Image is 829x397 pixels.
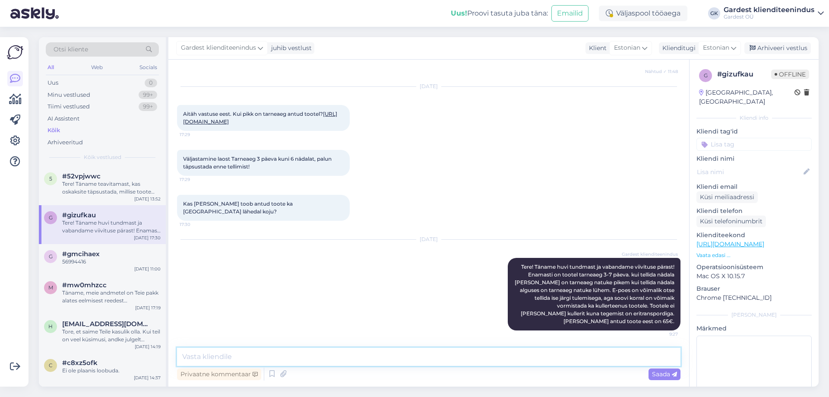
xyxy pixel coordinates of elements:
[138,62,159,73] div: Socials
[134,266,161,272] div: [DATE] 11:00
[724,6,814,13] div: Gardest klienditeenindus
[696,324,812,333] p: Märkmed
[268,44,312,53] div: juhib vestlust
[696,284,812,293] p: Brauser
[515,264,676,324] span: Tere! Täname huvi tundmast ja vabandame viivituse pärast! Enamasti on tootel tarneaeg 3-7 päeva. ...
[62,289,161,305] div: Täname, meie andmetel on Teie pakk alates eelmisest reedest pakiautomaadis ootel. Palun edastage ...
[696,251,812,259] p: Vaata edasi ...
[181,43,256,53] span: Gardest klienditeenindus
[47,114,79,123] div: AI Assistent
[62,320,152,328] span: helenlahesaare@gmail.com
[696,293,812,302] p: Chrome [TECHNICAL_ID]
[47,79,58,87] div: Uus
[697,167,802,177] input: Lisa nimi
[614,43,640,53] span: Estonian
[703,43,729,53] span: Estonian
[699,88,794,106] div: [GEOGRAPHIC_DATA], [GEOGRAPHIC_DATA]
[47,91,90,99] div: Minu vestlused
[451,9,467,17] b: Uus!
[62,172,101,180] span: #52vpjwwc
[704,72,708,79] span: g
[145,79,157,87] div: 0
[47,126,60,135] div: Kõik
[62,328,161,343] div: Tore, et saime Teile kasulik olla. Kui teil on veel küsimusi, andke julgelt [PERSON_NAME] aitame ...
[724,6,824,20] a: Gardest klienditeenindusGardest OÜ
[708,7,720,19] div: GK
[744,42,811,54] div: Arhiveeri vestlus
[62,367,161,375] div: Ei ole plaanis loobuda.
[134,196,161,202] div: [DATE] 13:52
[645,68,678,75] span: Nähtud ✓ 11:48
[652,370,677,378] span: Saada
[180,221,212,228] span: 17:30
[696,191,758,203] div: Küsi meiliaadressi
[89,62,104,73] div: Web
[696,240,764,248] a: [URL][DOMAIN_NAME]
[49,214,53,221] span: g
[62,211,96,219] span: #gizufkau
[49,175,52,182] span: 5
[696,182,812,191] p: Kliendi email
[135,305,161,311] div: [DATE] 17:19
[49,362,53,368] span: c
[180,176,212,183] span: 17:29
[177,235,680,243] div: [DATE]
[62,219,161,235] div: Tere! Täname huvi tundmast ja vabandame viivituse pärast! Enamasti on tootel tarneaeg 3-7 päeva. ...
[645,331,678,337] span: 9:27
[696,216,766,227] div: Küsi telefoninumbrit
[551,5,589,22] button: Emailid
[696,311,812,319] div: [PERSON_NAME]
[696,263,812,272] p: Operatsioonisüsteem
[599,6,687,21] div: Väljaspool tööaega
[696,127,812,136] p: Kliendi tag'id
[7,44,23,60] img: Askly Logo
[48,284,53,291] span: m
[49,253,53,260] span: g
[177,368,261,380] div: Privaatne kommentaar
[585,44,607,53] div: Klient
[451,8,548,19] div: Proovi tasuta juba täna:
[62,258,161,266] div: 56994416
[47,138,83,147] div: Arhiveeritud
[659,44,696,53] div: Klienditugi
[180,131,212,138] span: 17:29
[48,323,53,330] span: h
[696,206,812,216] p: Kliendi telefon
[62,250,100,258] span: #gmcihaex
[177,83,680,90] div: [DATE]
[139,91,157,99] div: 99+
[84,153,121,161] span: Kõik vestlused
[771,70,809,79] span: Offline
[717,69,771,79] div: # gizufkau
[724,13,814,20] div: Gardest OÜ
[135,343,161,350] div: [DATE] 14:19
[139,102,157,111] div: 99+
[46,62,56,73] div: All
[622,251,678,257] span: Gardest klienditeenindus
[696,272,812,281] p: Mac OS X 10.15.7
[183,200,294,215] span: Kas [PERSON_NAME] toob antud toote ka [GEOGRAPHIC_DATA] lähedal koju?
[696,138,812,151] input: Lisa tag
[134,375,161,381] div: [DATE] 14:37
[47,102,90,111] div: Tiimi vestlused
[54,45,88,54] span: Otsi kliente
[62,180,161,196] div: Tere! Täname teavitamast, kas oskaksite täpsustada, millise toote otsingul Teil kuvab nii.
[62,359,98,367] span: #c8xz5ofk
[183,156,333,170] span: Väljastamine laost Tarneaeg 3 päeva kuni 6 nädalat, palun täpsustada enne tellimist!
[696,231,812,240] p: Klienditeekond
[62,281,107,289] span: #mw0mhzcc
[696,154,812,163] p: Kliendi nimi
[696,114,812,122] div: Kliendi info
[134,235,161,241] div: [DATE] 17:30
[183,111,337,125] span: Aitäh vastuse eest. Kui pikk on tarneaeg antud tootel?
